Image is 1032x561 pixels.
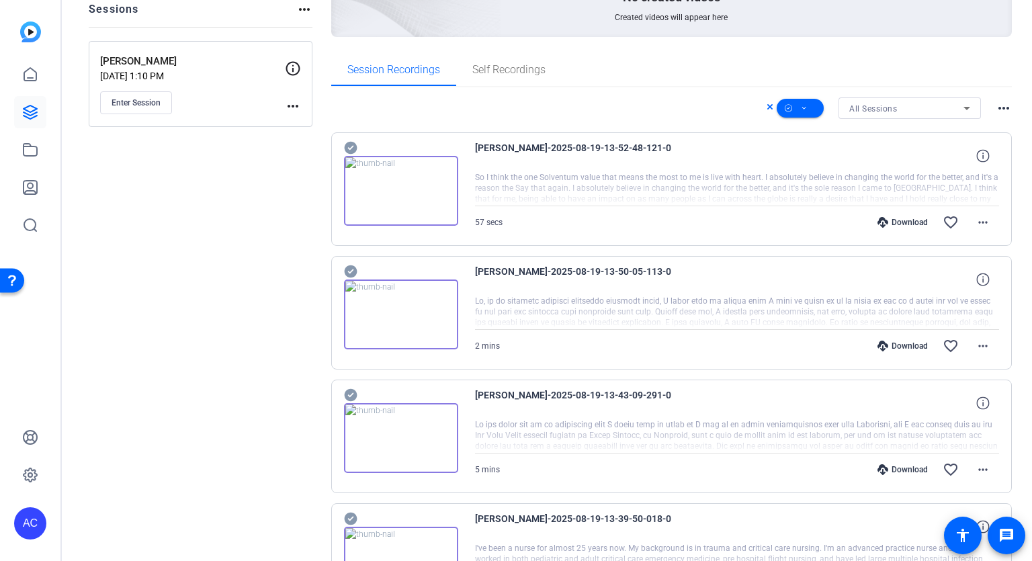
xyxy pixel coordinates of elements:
mat-icon: message [998,527,1015,544]
div: Download [871,341,935,351]
img: blue-gradient.svg [20,21,41,42]
span: All Sessions [849,104,897,114]
mat-icon: more_horiz [975,214,991,230]
p: [DATE] 1:10 PM [100,71,285,81]
h2: Sessions [89,1,139,27]
span: Session Recordings [347,64,440,75]
mat-icon: more_horiz [975,338,991,354]
div: Download [871,217,935,228]
mat-icon: favorite_border [943,214,959,230]
p: [PERSON_NAME] [100,54,285,69]
span: 5 mins [475,465,500,474]
mat-icon: more_horiz [975,462,991,478]
div: AC [14,507,46,540]
span: [PERSON_NAME]-2025-08-19-13-50-05-113-0 [475,263,724,296]
span: [PERSON_NAME]-2025-08-19-13-43-09-291-0 [475,387,724,419]
mat-icon: more_horiz [996,100,1012,116]
img: thumb-nail [344,156,458,226]
span: Created videos will appear here [615,12,728,23]
span: 2 mins [475,341,500,351]
mat-icon: more_horiz [285,98,301,114]
img: thumb-nail [344,279,458,349]
button: Enter Session [100,91,172,114]
mat-icon: more_horiz [296,1,312,17]
span: [PERSON_NAME]-2025-08-19-13-52-48-121-0 [475,140,724,172]
mat-icon: accessibility [955,527,971,544]
span: Enter Session [112,97,161,108]
span: Self Recordings [472,64,546,75]
mat-icon: favorite_border [943,338,959,354]
img: thumb-nail [344,403,458,473]
span: 57 secs [475,218,503,227]
div: Download [871,464,935,475]
mat-icon: favorite_border [943,462,959,478]
span: [PERSON_NAME]-2025-08-19-13-39-50-018-0 [475,511,724,543]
